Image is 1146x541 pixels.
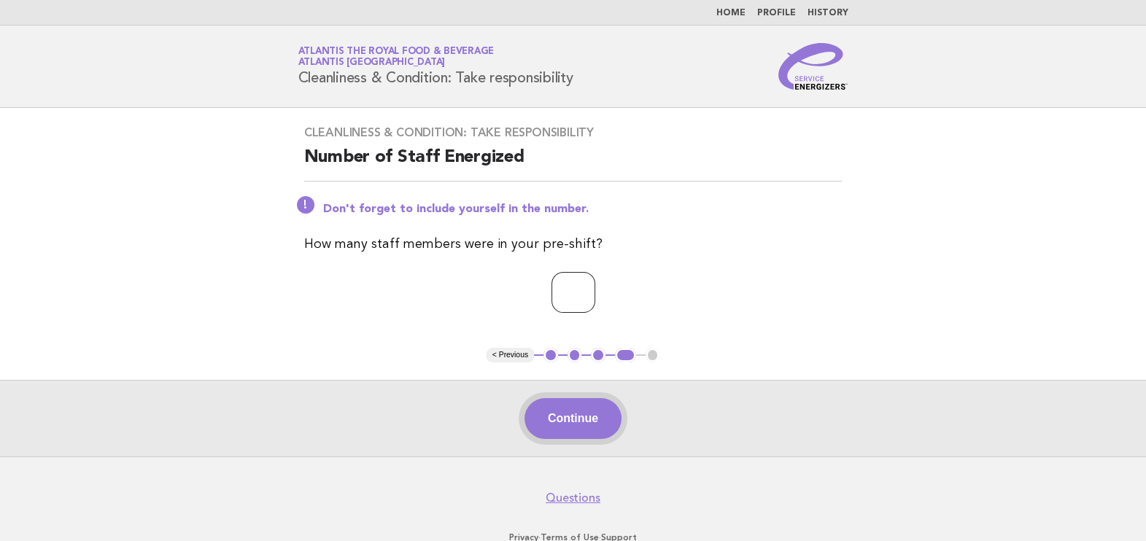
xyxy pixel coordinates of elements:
[323,202,843,217] p: Don't forget to include yourself in the number.
[778,43,848,90] img: Service Energizers
[615,348,636,362] button: 4
[524,398,622,439] button: Continue
[568,348,582,362] button: 2
[546,491,600,505] a: Questions
[543,348,558,362] button: 1
[304,125,843,140] h3: Cleanliness & Condition: Take responsibility
[298,58,446,68] span: Atlantis [GEOGRAPHIC_DATA]
[591,348,605,362] button: 3
[304,234,843,254] p: How many staff members were in your pre-shift?
[757,9,796,17] a: Profile
[298,47,495,67] a: Atlantis the Royal Food & BeverageAtlantis [GEOGRAPHIC_DATA]
[298,47,573,85] h1: Cleanliness & Condition: Take responsibility
[304,146,843,182] h2: Number of Staff Energized
[487,348,534,362] button: < Previous
[808,9,848,17] a: History
[716,9,746,17] a: Home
